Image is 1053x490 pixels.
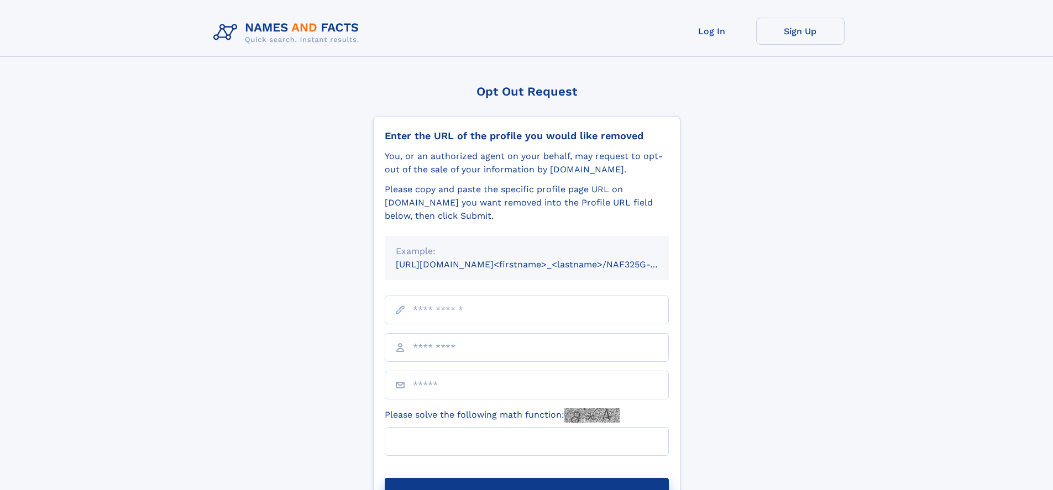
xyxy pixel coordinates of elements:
[385,408,620,423] label: Please solve the following math function:
[396,259,690,270] small: [URL][DOMAIN_NAME]<firstname>_<lastname>/NAF325G-xxxxxxxx
[385,130,669,142] div: Enter the URL of the profile you would like removed
[373,85,680,98] div: Opt Out Request
[396,245,658,258] div: Example:
[385,150,669,176] div: You, or an authorized agent on your behalf, may request to opt-out of the sale of your informatio...
[385,183,669,223] div: Please copy and paste the specific profile page URL on [DOMAIN_NAME] you want removed into the Pr...
[756,18,845,45] a: Sign Up
[209,18,368,48] img: Logo Names and Facts
[668,18,756,45] a: Log In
